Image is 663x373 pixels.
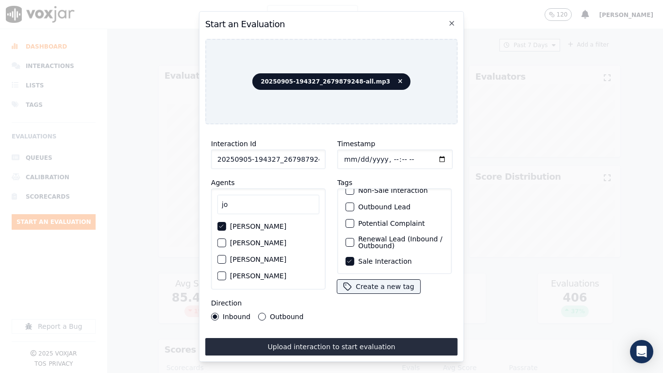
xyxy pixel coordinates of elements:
button: Create a new tag [337,280,420,293]
label: Interaction Id [211,140,256,148]
h2: Start an Evaluation [205,17,458,31]
label: [PERSON_NAME] [230,239,286,246]
button: Upload interaction to start evaluation [205,338,458,356]
label: Outbound [270,313,303,320]
input: Search Agents... [217,195,319,214]
label: Renewal Lead (Inbound / Outbound) [358,236,444,249]
label: Inbound [223,313,250,320]
span: 20250905-194327_2679879248-all.mp3 [252,73,411,90]
label: Non-Sale Interaction [358,187,428,194]
label: Outbound Lead [358,203,411,210]
input: reference id, file name, etc [211,150,326,169]
label: Potential Complaint [358,220,425,227]
div: Open Intercom Messenger [630,340,653,363]
label: Timestamp [337,140,375,148]
label: [PERSON_NAME] [230,223,286,230]
label: Sale Interaction [358,258,412,265]
label: [PERSON_NAME] [230,272,286,279]
label: Direction [211,299,242,307]
label: [PERSON_NAME] [230,256,286,263]
label: Agents [211,179,235,186]
label: Tags [337,179,352,186]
